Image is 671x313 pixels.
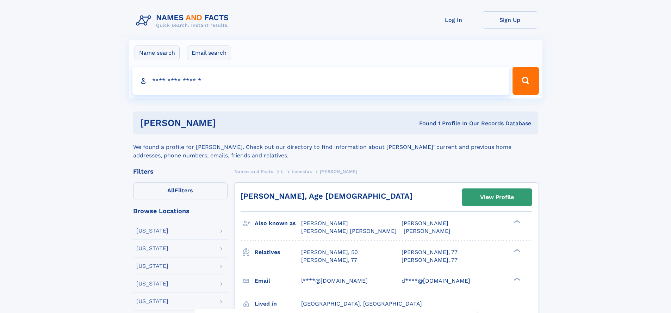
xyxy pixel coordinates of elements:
[317,120,531,127] div: Found 1 Profile In Our Records Database
[301,228,397,234] span: [PERSON_NAME] [PERSON_NAME]
[255,217,301,229] h3: Also known as
[136,281,168,287] div: [US_STATE]
[402,220,448,227] span: [PERSON_NAME]
[402,248,458,256] a: [PERSON_NAME], 77
[512,248,521,253] div: ❯
[133,168,228,175] div: Filters
[241,192,412,200] a: [PERSON_NAME], Age [DEMOGRAPHIC_DATA]
[292,169,312,174] span: Leonidas
[136,246,168,251] div: [US_STATE]
[136,228,168,234] div: [US_STATE]
[292,167,312,176] a: Leonidas
[320,169,358,174] span: [PERSON_NAME]
[301,248,358,256] a: [PERSON_NAME], 50
[425,11,482,29] a: Log In
[301,300,422,307] span: [GEOGRAPHIC_DATA], [GEOGRAPHIC_DATA]
[281,169,284,174] span: L
[462,189,532,206] a: View Profile
[167,187,175,194] span: All
[136,263,168,269] div: [US_STATE]
[133,134,538,160] div: We found a profile for [PERSON_NAME]. Check out our directory to find information about [PERSON_N...
[140,119,318,127] h1: [PERSON_NAME]
[255,298,301,310] h3: Lived in
[512,277,521,281] div: ❯
[404,228,451,234] span: [PERSON_NAME]
[512,67,539,95] button: Search Button
[301,220,348,227] span: [PERSON_NAME]
[133,182,228,199] label: Filters
[281,167,284,176] a: L
[187,46,231,60] label: Email search
[133,11,235,30] img: Logo Names and Facts
[135,46,180,60] label: Name search
[255,246,301,258] h3: Relatives
[301,256,357,264] a: [PERSON_NAME], 77
[482,11,538,29] a: Sign Up
[480,189,514,205] div: View Profile
[136,299,168,304] div: [US_STATE]
[402,256,458,264] a: [PERSON_NAME], 77
[255,275,301,287] h3: Email
[512,219,521,224] div: ❯
[235,167,273,176] a: Names and Facts
[132,67,510,95] input: search input
[133,208,228,214] div: Browse Locations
